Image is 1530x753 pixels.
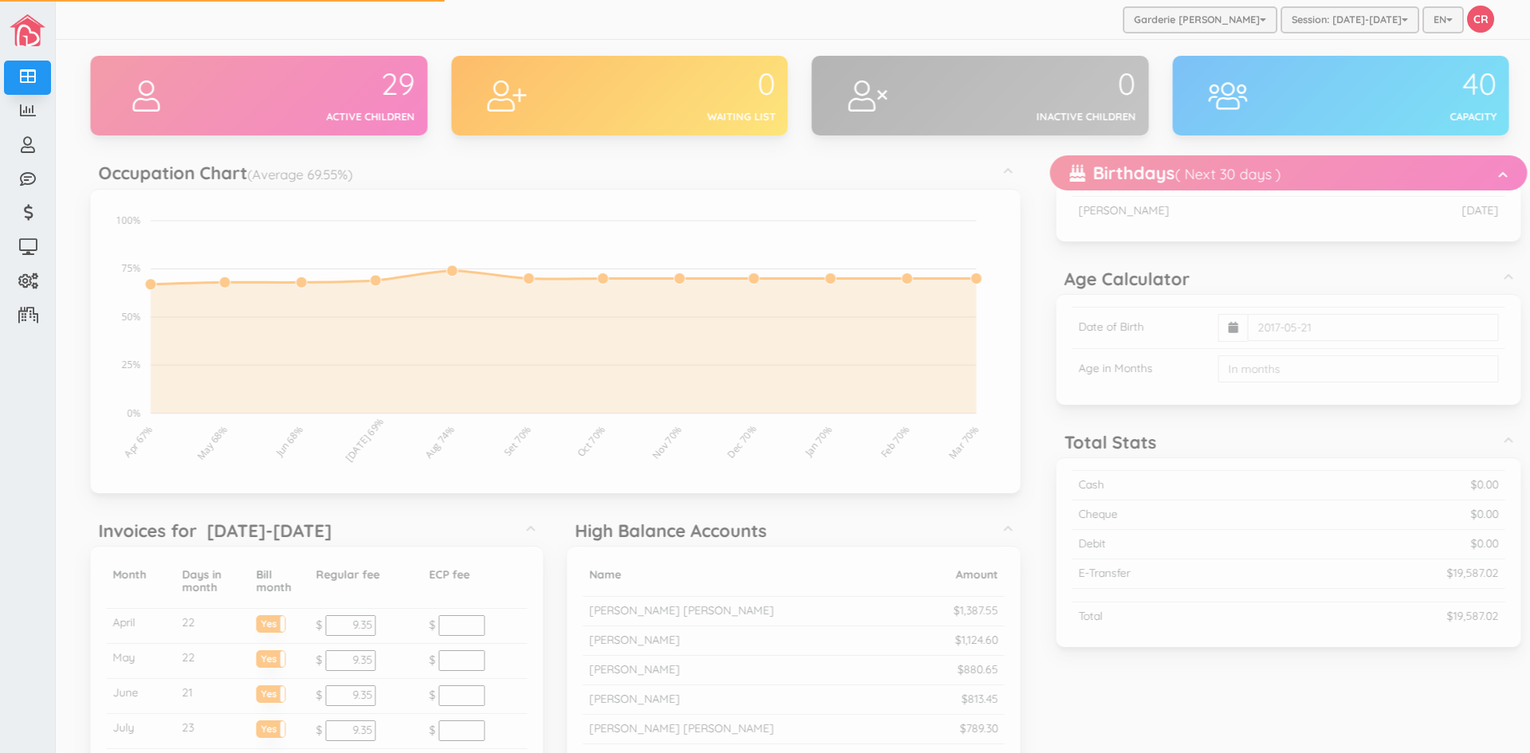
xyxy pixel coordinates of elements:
[422,688,429,702] span: $
[187,423,224,463] tspan: May 68%
[1289,68,1490,101] div: 40
[939,423,975,462] tspan: Mar 70%
[642,423,678,461] tspan: Nov 70%
[583,721,767,735] small: [PERSON_NAME] [PERSON_NAME]
[92,521,325,540] h5: Invoices for [DATE]-[DATE]
[422,723,429,737] span: $
[1211,355,1492,382] input: In months
[955,692,991,706] small: $813.45
[929,68,1130,101] div: 0
[422,653,429,667] span: $
[265,423,299,459] tspan: Jun 68%
[909,569,991,581] h5: Amount
[871,423,905,461] tspan: Feb 70%
[568,68,769,101] div: 0
[1065,602,1282,630] td: Total
[1065,196,1359,225] td: [PERSON_NAME]
[947,603,991,618] small: $1,387.55
[422,569,514,581] h5: ECP fee
[1463,689,1514,737] iframe: chat widget
[169,679,243,714] td: 21
[1289,109,1490,124] div: Capacity
[415,423,451,461] tspan: Aug 74%
[10,14,45,46] img: image
[309,688,316,702] span: $
[106,569,163,581] h5: Month
[249,569,296,594] h5: Bill month
[1281,500,1498,529] td: $0.00
[494,423,528,459] tspan: Set 70%
[1281,602,1498,630] td: $19,587.02
[953,721,991,735] small: $789.30
[115,358,134,371] tspan: 25%
[250,651,279,663] label: Yes
[1065,529,1282,559] td: Debit
[1281,470,1498,500] td: $0.00
[1359,196,1498,225] td: [DATE]
[1057,433,1150,452] h5: Total Stats
[1241,314,1492,341] input: 2017-05-21
[169,644,243,679] td: 22
[309,723,316,737] span: $
[250,616,279,628] label: Yes
[583,662,673,677] small: [PERSON_NAME]
[567,423,602,460] tspan: Oct 70%
[208,109,409,124] div: Active children
[115,310,134,324] tspan: 50%
[1065,500,1282,529] td: Cheque
[794,423,828,459] tspan: Jan 70%
[951,662,991,677] small: $880.65
[169,609,243,644] td: 22
[309,653,316,667] span: $
[1065,559,1282,588] td: E-Transfer
[250,721,279,733] label: Yes
[929,109,1130,124] div: Inactive children
[583,633,673,647] small: [PERSON_NAME]
[1063,163,1274,182] h5: Birthdays
[92,163,346,182] h5: Occupation Chart
[568,109,769,124] div: Waiting list
[114,423,148,461] tspan: Apr 67%
[100,609,169,644] td: April
[309,618,316,632] span: $
[100,714,169,749] td: July
[109,214,134,227] tspan: 100%
[1168,165,1274,183] small: ( Next 30 days )
[1057,269,1183,288] h5: Age Calculator
[335,415,379,464] tspan: [DATE] 69%
[948,633,991,647] small: $1,124.60
[175,569,237,594] h5: Days in month
[1065,470,1282,500] td: Cash
[583,569,896,581] h5: Name
[422,618,429,632] span: $
[120,406,134,420] tspan: 0%
[115,261,134,275] tspan: 75%
[1065,348,1205,389] td: Age in Months
[100,644,169,679] td: May
[169,714,243,749] td: 23
[250,686,279,698] label: Yes
[583,603,767,618] small: [PERSON_NAME] [PERSON_NAME]
[100,679,169,714] td: June
[309,569,410,581] h5: Regular fee
[208,68,409,101] div: 29
[1065,307,1205,348] td: Date of Birth
[1281,529,1498,559] td: $0.00
[1281,559,1498,588] td: $19,587.02
[568,521,760,540] h5: High Balance Accounts
[717,422,753,461] tspan: Dec 70%
[583,692,673,706] small: [PERSON_NAME]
